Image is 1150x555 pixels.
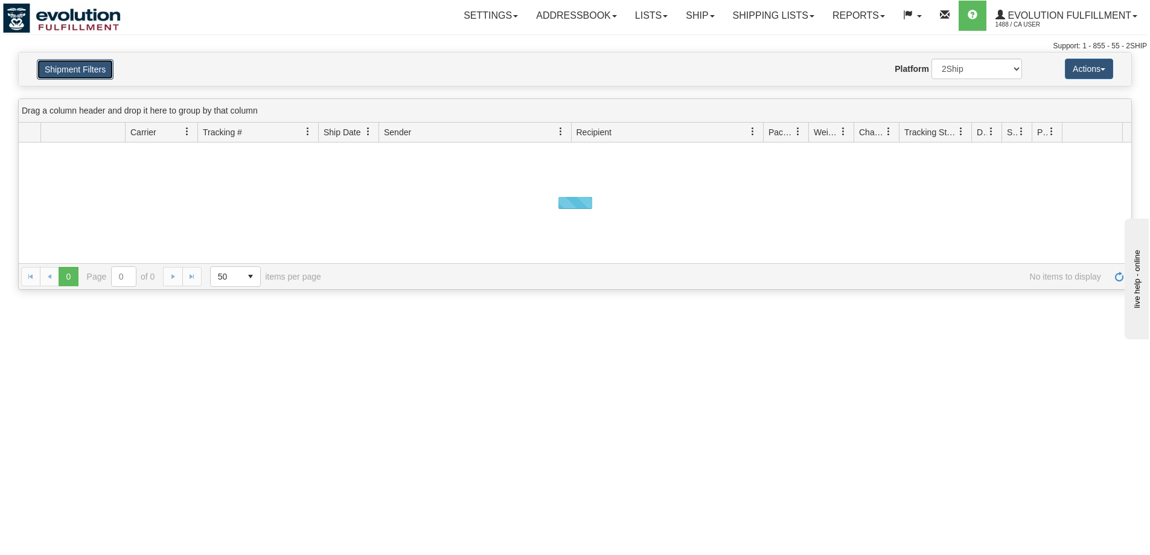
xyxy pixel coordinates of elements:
[203,126,242,138] span: Tracking #
[218,271,234,283] span: 50
[1011,121,1032,142] a: Shipment Issues filter column settings
[814,126,839,138] span: Weight
[87,266,155,287] span: Page of 0
[951,121,971,142] a: Tracking Status filter column settings
[384,126,411,138] span: Sender
[298,121,318,142] a: Tracking # filter column settings
[859,126,884,138] span: Charge
[324,126,360,138] span: Ship Date
[9,10,112,19] div: live help - online
[1110,267,1129,286] a: Refresh
[3,3,121,33] img: logo1488.jpg
[724,1,823,31] a: Shipping lists
[358,121,379,142] a: Ship Date filter column settings
[1041,121,1062,142] a: Pickup Status filter column settings
[977,126,987,138] span: Delivery Status
[210,266,321,287] span: items per page
[626,1,677,31] a: Lists
[577,126,612,138] span: Recipient
[3,41,1147,51] div: Support: 1 - 855 - 55 - 2SHIP
[768,126,794,138] span: Packages
[527,1,626,31] a: Addressbook
[986,1,1146,31] a: Evolution Fulfillment 1488 / CA User
[788,121,808,142] a: Packages filter column settings
[551,121,571,142] a: Sender filter column settings
[981,121,1001,142] a: Delivery Status filter column settings
[19,99,1131,123] div: grid grouping header
[455,1,527,31] a: Settings
[904,126,957,138] span: Tracking Status
[743,121,763,142] a: Recipient filter column settings
[1005,10,1131,21] span: Evolution Fulfillment
[1065,59,1113,79] button: Actions
[210,266,261,287] span: Page sizes drop down
[1007,126,1017,138] span: Shipment Issues
[59,267,78,286] span: Page 0
[37,59,113,80] button: Shipment Filters
[130,126,156,138] span: Carrier
[177,121,197,142] a: Carrier filter column settings
[677,1,723,31] a: Ship
[241,267,260,286] span: select
[878,121,899,142] a: Charge filter column settings
[1122,216,1149,339] iframe: chat widget
[833,121,854,142] a: Weight filter column settings
[338,272,1101,281] span: No items to display
[1037,126,1047,138] span: Pickup Status
[823,1,894,31] a: Reports
[895,63,929,75] label: Platform
[995,19,1086,31] span: 1488 / CA User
